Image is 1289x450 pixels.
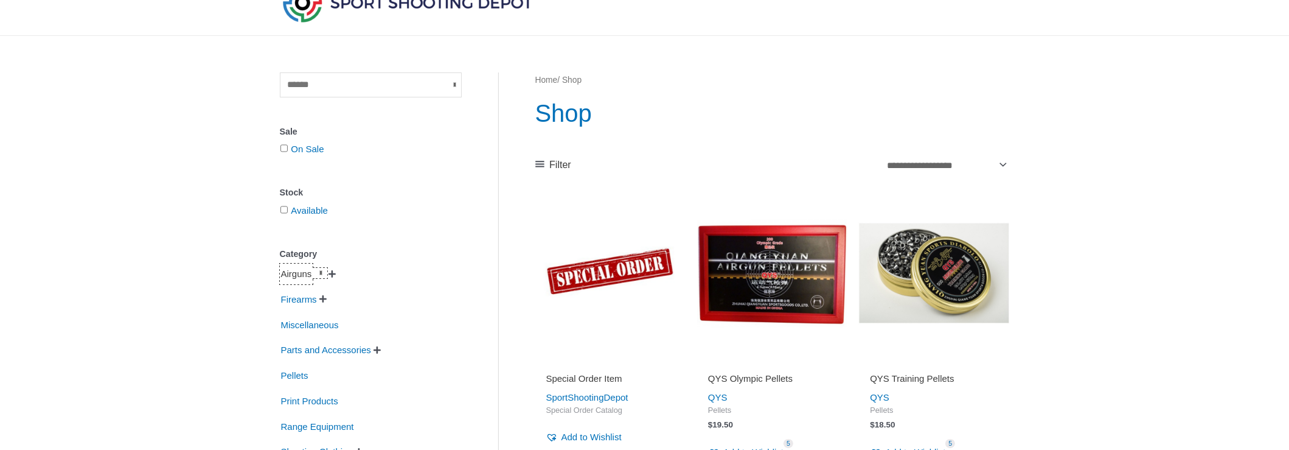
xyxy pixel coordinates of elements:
[535,156,571,174] a: Filter
[549,156,571,174] span: Filter
[561,432,622,442] span: Add to Wishlist
[535,72,1009,88] nav: Breadcrumb
[280,395,339,406] a: Print Products
[535,96,1009,130] h1: Shop
[280,344,372,354] a: Parts and Accessories
[870,392,889,403] a: QYS
[280,289,318,310] span: Firearms
[280,420,355,431] a: Range Equipment
[280,370,310,380] a: Pellets
[783,439,793,448] span: 5
[280,264,313,284] span: Airguns
[708,420,713,429] span: $
[708,373,836,389] a: QYS Olympic Pellets
[546,406,674,416] span: Special Order Catalog
[291,205,328,216] a: Available
[708,356,836,370] iframe: Customer reviews powered by Trustpilot
[535,76,558,85] a: Home
[280,365,310,386] span: Pellets
[870,373,998,389] a: QYS Training Pellets
[280,184,462,202] div: Stock
[546,356,674,370] iframe: Customer reviews powered by Trustpilot
[535,198,685,348] img: Special Order Item
[708,406,836,416] span: Pellets
[546,392,628,403] a: SportShootingDepot
[280,245,462,263] div: Category
[546,373,674,389] a: Special Order Item
[870,420,895,429] bdi: 18.50
[859,198,1009,348] img: QYS Training Pellets
[870,406,998,416] span: Pellets
[328,270,336,278] span: 
[319,295,327,303] span: 
[882,155,1009,175] select: Shop order
[280,206,288,214] input: Available
[280,318,340,329] a: Miscellaneous
[280,391,339,412] span: Print Products
[945,439,955,448] span: 5
[280,417,355,437] span: Range Equipment
[546,429,622,446] a: Add to Wishlist
[280,294,318,304] a: Firearms
[280,268,328,278] a: Airguns
[870,373,998,385] h2: QYS Training Pellets
[697,198,847,348] img: QYS Olympic Pellets
[708,392,728,403] a: QYS
[280,123,462,141] div: Sale
[708,420,733,429] bdi: 19.50
[546,373,674,385] h2: Special Order Item
[291,144,324,154] a: On Sale
[708,373,836,385] h2: QYS Olympic Pellets
[280,340,372,360] span: Parts and Accessories
[870,420,875,429] span: $
[870,356,998,370] iframe: Customer reviews powered by Trustpilot
[280,315,340,336] span: Miscellaneous
[373,346,381,354] span: 
[280,144,288,152] input: On Sale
